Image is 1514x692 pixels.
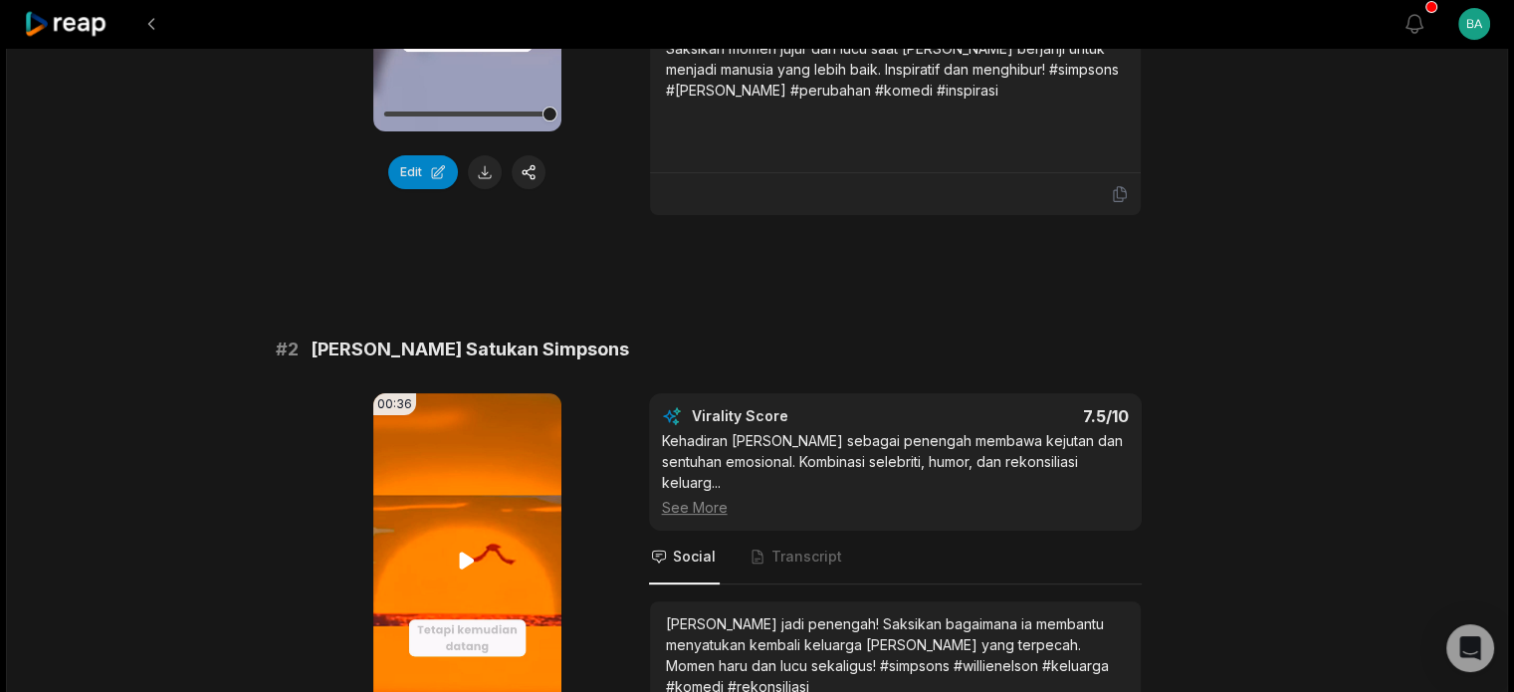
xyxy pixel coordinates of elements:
div: Akhirnya [PERSON_NAME] mengakui kenapa ia mem[PERSON_NAME]! Saksikan momen jujur dan lucu saat [P... [666,17,1125,101]
div: 7.5 /10 [915,406,1129,426]
div: See More [662,497,1129,518]
div: Kehadiran [PERSON_NAME] sebagai penengah membawa kejutan dan sentuhan emosional. Kombinasi selebr... [662,430,1129,518]
span: Transcript [771,547,842,567]
span: [PERSON_NAME] Satukan Simpsons [311,336,629,363]
span: Social [673,547,716,567]
button: Edit [388,155,458,189]
nav: Tabs [649,531,1142,584]
div: Virality Score [692,406,906,426]
div: Open Intercom Messenger [1446,624,1494,672]
span: # 2 [276,336,299,363]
